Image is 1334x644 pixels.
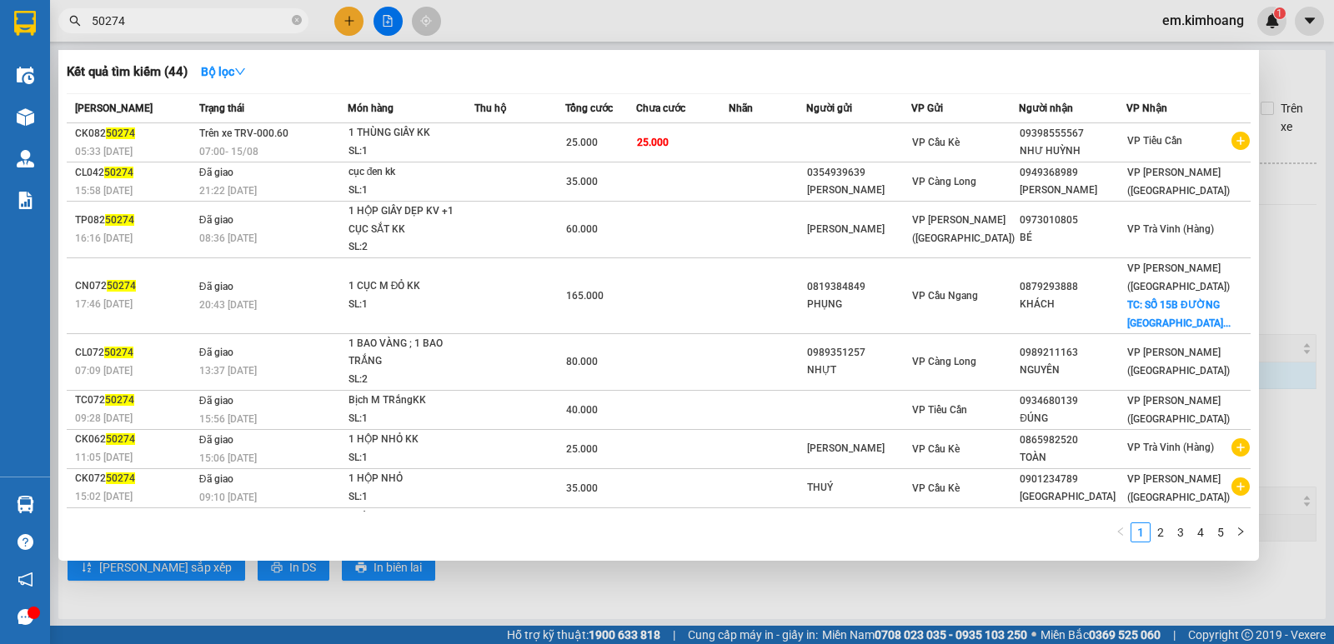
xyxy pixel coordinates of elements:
[199,473,233,485] span: Đã giao
[199,395,233,407] span: Đã giao
[807,296,910,313] div: PHỤNG
[729,102,753,114] span: Nhãn
[1211,523,1230,542] a: 5
[1020,449,1126,467] div: TOÀN
[1019,102,1073,114] span: Người nhận
[807,344,910,362] div: 0989351257
[107,280,136,292] span: 50274
[1231,522,1251,542] li: Next Page
[1231,522,1251,542] button: right
[912,443,960,455] span: VP Cầu Kè
[349,202,474,238] div: 1 HỘP GIẤY DẸP KV +1 CỤC SẮT KK
[17,150,34,167] img: warehouse-icon
[17,108,34,126] img: warehouse-icon
[75,146,133,157] span: 05:33 [DATE]
[1127,262,1230,292] span: VP [PERSON_NAME] ([GEOGRAPHIC_DATA])
[1126,102,1167,114] span: VP Nhận
[1116,527,1126,537] span: left
[912,482,960,494] span: VP Cầu Kè
[1020,278,1126,296] div: 0879293888
[14,11,36,36] img: logo-vxr
[349,142,474,161] div: SL: 1
[349,410,474,428] div: SL: 1
[75,277,194,295] div: CN072
[1020,392,1126,410] div: 0934680139
[349,182,474,200] div: SL: 1
[75,185,133,197] span: 15:58 [DATE]
[17,67,34,84] img: warehouse-icon
[1111,522,1131,542] button: left
[1127,395,1230,425] span: VP [PERSON_NAME] ([GEOGRAPHIC_DATA])
[912,214,1015,244] span: VP [PERSON_NAME] ([GEOGRAPHIC_DATA])
[1171,522,1191,542] li: 3
[199,102,244,114] span: Trạng thái
[349,371,474,389] div: SL: 2
[18,534,33,550] span: question-circle
[1020,432,1126,449] div: 0865982520
[199,413,257,425] span: 15:56 [DATE]
[349,163,474,182] div: cục đen kk
[349,431,474,449] div: 1 HỘP NHỎ KK
[566,404,598,416] span: 40.000
[75,392,194,409] div: TC072
[349,238,474,257] div: SL: 2
[912,290,978,302] span: VP Cầu Ngang
[1127,347,1230,377] span: VP [PERSON_NAME] ([GEOGRAPHIC_DATA])
[75,431,194,448] div: CK062
[1020,164,1126,182] div: 0949368989
[807,479,910,497] div: THUÝ
[292,15,302,25] span: close-circle
[1127,167,1230,197] span: VP [PERSON_NAME] ([GEOGRAPHIC_DATA])
[199,232,257,244] span: 08:36 [DATE]
[75,365,133,377] span: 07:09 [DATE]
[1211,522,1231,542] li: 5
[188,58,259,85] button: Bộ lọcdown
[17,192,34,209] img: solution-icon
[105,214,134,226] span: 50274
[566,443,598,455] span: 25.000
[1127,223,1214,235] span: VP Trà Vinh (Hàng)
[199,281,233,292] span: Đã giao
[1020,182,1126,199] div: [PERSON_NAME]
[18,609,33,625] span: message
[349,296,474,314] div: SL: 1
[199,146,258,157] span: 07:00 - 15/08
[565,102,613,114] span: Tổng cước
[199,452,257,464] span: 15:06 [DATE]
[349,392,474,410] div: Bịch M TRắngKK
[1111,522,1131,542] li: Previous Page
[1020,510,1126,527] div: 0946309911
[105,512,134,523] span: 50274
[199,365,257,377] span: 13:37 [DATE]
[199,214,233,226] span: Đã giao
[1127,442,1214,453] span: VP Trà Vinh (Hàng)
[349,277,474,296] div: 1 CỤC M ĐỎ KK
[1127,473,1230,503] span: VP [PERSON_NAME] ([GEOGRAPHIC_DATA])
[349,509,474,527] div: THÙNG KK
[199,127,288,139] span: Trên xe TRV-000.60
[636,102,685,114] span: Chưa cước
[912,176,976,187] span: VP Càng Long
[807,362,910,379] div: NHỰT
[1171,523,1190,542] a: 3
[566,356,598,367] span: 80.000
[67,63,188,81] h3: Kết quả tìm kiếm ( 44 )
[1236,527,1246,537] span: right
[75,452,133,463] span: 11:05 [DATE]
[75,412,133,424] span: 09:28 [DATE]
[566,137,598,148] span: 25.000
[566,482,598,494] span: 35.000
[349,488,474,507] div: SL: 1
[806,102,852,114] span: Người gửi
[566,223,598,235] span: 60.000
[75,232,133,244] span: 16:16 [DATE]
[807,278,910,296] div: 0819384849
[1151,523,1170,542] a: 2
[199,167,233,178] span: Đã giao
[349,124,474,142] div: 1 THÙNG GIẤY KK
[349,449,474,467] div: SL: 1
[69,15,81,27] span: search
[566,290,604,302] span: 165.000
[1151,522,1171,542] li: 2
[104,167,133,178] span: 50274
